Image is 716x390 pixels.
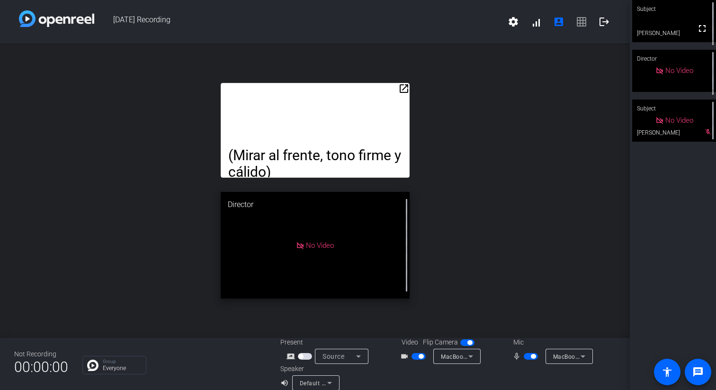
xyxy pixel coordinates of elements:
span: [DATE] Recording [94,10,502,33]
span: Flip Camera [423,337,458,347]
div: Present [280,337,375,347]
mat-icon: account_box [553,16,564,27]
span: 00:00:00 [14,355,68,379]
span: Default - MacBook Pro Speakers (Built-in) [300,379,414,387]
span: MacBook Pro Microphone (Built-in) [553,353,650,360]
mat-icon: mic_none [512,351,524,362]
div: Speaker [280,364,337,374]
mat-icon: settings [508,16,519,27]
p: (Mirar al frente, tono firme y cálido) [228,130,402,180]
div: Director [221,192,410,218]
mat-icon: accessibility [662,366,673,378]
div: Director [632,50,716,68]
mat-icon: message [692,366,704,378]
span: MacBook Pro Camera (0000:0001) [441,353,537,360]
span: Source [322,353,344,360]
p: Group [103,359,141,364]
span: No Video [665,66,693,75]
p: Everyone [103,365,141,371]
mat-icon: volume_up [280,377,292,389]
mat-icon: fullscreen [697,23,708,34]
span: No Video [306,241,334,249]
img: white-gradient.svg [19,10,94,27]
div: Subject [632,100,716,118]
span: No Video [665,116,693,125]
img: Chat Icon [87,360,98,371]
mat-icon: screen_share_outline [286,351,298,362]
button: signal_cellular_alt [525,10,547,33]
mat-icon: open_in_new [398,83,410,94]
div: Not Recording [14,349,68,359]
mat-icon: logout [599,16,610,27]
div: Mic [504,337,599,347]
mat-icon: videocam_outline [400,351,412,362]
span: Video [402,337,418,347]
